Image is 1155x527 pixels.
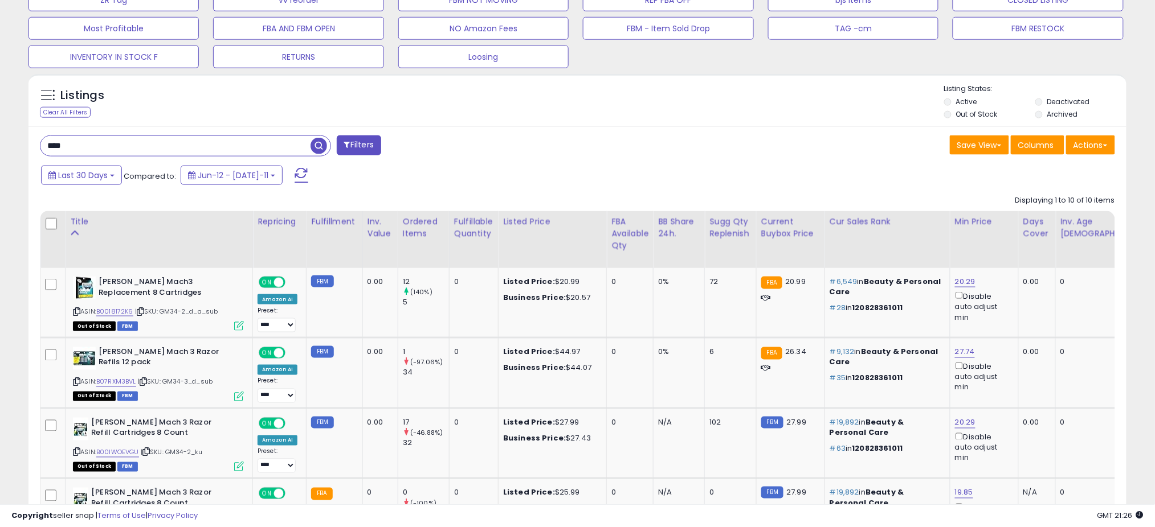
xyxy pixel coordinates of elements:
div: Disable auto adjust min [955,360,1010,393]
b: Business Price: [503,363,566,373]
b: [PERSON_NAME] Mach 3 Razor Refill Cartridges 8 Count [91,488,230,512]
div: 0 [454,488,489,498]
b: Business Price: [503,292,566,303]
div: Fulfillable Quantity [454,216,493,240]
small: FBM [761,487,783,499]
div: 0.00 [368,347,389,357]
a: Terms of Use [97,510,146,521]
span: 120828361011 [852,373,903,384]
small: (-97.06%) [410,358,443,367]
b: Listed Price: [503,487,555,498]
span: #35 [830,373,846,384]
span: #19,892 [830,487,859,498]
div: $27.99 [503,418,598,428]
button: FBM - Item Sold Drop [583,17,753,40]
div: Sugg Qty Replenish [709,216,752,240]
div: Disable auto adjust min [955,290,1010,323]
a: Privacy Policy [148,510,198,521]
img: 312vxYQ8TgL._SL40_.jpg [73,418,88,440]
button: Columns [1011,135,1064,155]
div: 0 [611,277,644,287]
p: in [830,488,941,508]
div: $27.43 [503,434,598,444]
span: Last 30 Days [58,170,108,181]
img: 41JywGYT-QL._SL40_.jpg [73,347,96,370]
button: Actions [1066,135,1115,155]
div: 102 [709,418,748,428]
span: Beauty & Personal Care [830,347,938,368]
div: N/A [1023,488,1047,498]
span: OFF [284,278,302,287]
div: 0 [454,418,489,428]
div: ASIN: [73,277,244,330]
div: ASIN: [73,347,244,400]
span: #19,892 [830,417,859,428]
label: Out of Stock [956,109,998,119]
div: seller snap | | [11,510,198,521]
div: N/A [658,488,696,498]
div: 72 [709,277,748,287]
span: 120828361011 [852,302,903,313]
label: Deactivated [1047,97,1089,106]
div: Ordered Items [403,216,444,240]
div: 0 [1060,488,1153,498]
p: in [830,373,941,384]
div: Days Cover [1023,216,1051,240]
h5: Listings [60,88,104,104]
div: 0% [658,347,696,357]
div: 6 [709,347,748,357]
div: $44.07 [503,363,598,373]
div: Disable auto adjust min [955,431,1010,464]
div: 0 [368,488,389,498]
label: Archived [1047,109,1078,119]
span: #63 [830,443,846,454]
span: All listings that are currently out of stock and unavailable for purchase on Amazon [73,392,116,401]
span: 27.99 [786,487,806,498]
span: | SKU: GM34-2_d_a_sub [135,307,218,316]
div: 1 [403,347,449,357]
div: Min Price [955,216,1014,228]
a: 19.85 [955,487,973,499]
span: Beauty & Personal Care [830,417,904,438]
small: FBM [761,417,783,429]
small: (140%) [410,287,432,297]
span: All listings that are currently out of stock and unavailable for purchase on Amazon [73,462,116,472]
span: All listings that are currently out of stock and unavailable for purchase on Amazon [73,322,116,331]
div: Preset: [258,377,297,403]
b: Business Price: [503,433,566,444]
div: $44.97 [503,347,598,357]
a: B0018172K6 [96,307,133,316]
div: 0.00 [1023,418,1047,428]
div: $25.99 [503,488,598,498]
span: FBM [117,462,138,472]
div: 0 [1060,277,1153,287]
small: FBA [761,347,782,360]
div: 0.00 [368,418,389,428]
div: N/A [658,418,696,428]
p: in [830,303,941,313]
div: Fulfillment [311,216,357,228]
button: Save View [950,135,1009,155]
span: FBM [117,392,138,401]
b: Listed Price: [503,276,555,287]
button: Filters [337,135,381,155]
span: Columns [1018,139,1054,151]
span: ON [260,278,274,287]
div: Amazon AI [258,294,297,304]
div: 0 [454,277,489,287]
div: 32 [403,438,449,448]
img: 312vxYQ8TgL._SL40_.jpg [73,488,88,510]
button: Most Profitable [28,17,199,40]
div: 0 [611,488,644,498]
span: #28 [830,302,846,313]
span: 27.99 [786,417,806,428]
span: OFF [284,348,302,357]
span: Compared to: [124,171,176,182]
div: Displaying 1 to 10 of 10 items [1015,195,1115,206]
button: Jun-12 - [DATE]-11 [181,166,283,185]
div: Amazon AI [258,435,297,446]
div: BB Share 24h. [658,216,700,240]
div: Title [70,216,248,228]
div: Cur Sales Rank [830,216,945,228]
div: 0.00 [1023,277,1047,287]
